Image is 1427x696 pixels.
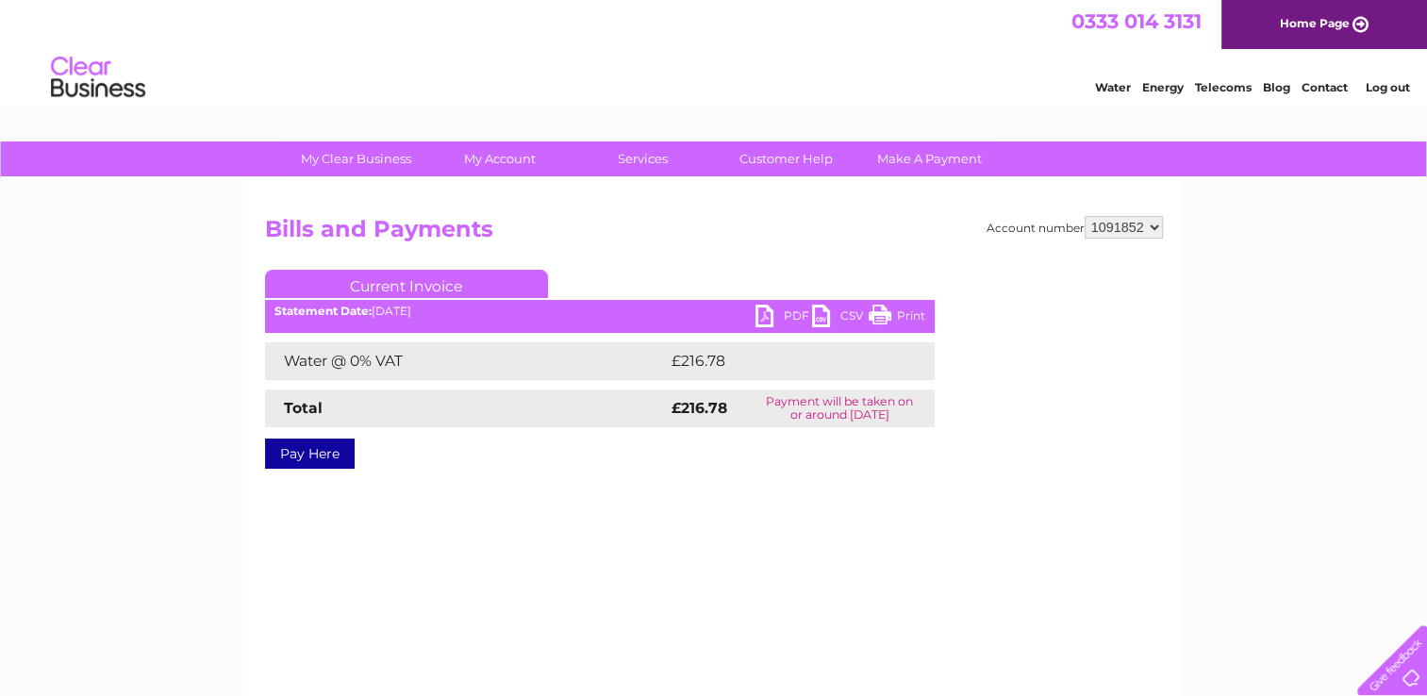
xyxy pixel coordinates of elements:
strong: £216.78 [672,399,727,417]
a: My Clear Business [278,141,434,176]
td: Payment will be taken on or around [DATE] [745,389,935,427]
a: Blog [1263,80,1290,94]
a: Water [1095,80,1131,94]
a: My Account [422,141,577,176]
div: Clear Business is a trading name of Verastar Limited (registered in [GEOGRAPHIC_DATA] No. 3667643... [269,10,1160,91]
td: £216.78 [667,342,900,380]
div: [DATE] [265,305,935,318]
a: Customer Help [708,141,864,176]
a: PDF [755,305,812,332]
div: Account number [987,216,1163,239]
a: Energy [1142,80,1184,94]
a: 0333 014 3131 [1071,9,1202,33]
td: Water @ 0% VAT [265,342,667,380]
h2: Bills and Payments [265,216,1163,252]
a: Make A Payment [852,141,1007,176]
a: Print [869,305,925,332]
img: logo.png [50,49,146,107]
strong: Total [284,399,323,417]
a: Current Invoice [265,270,548,298]
a: Services [565,141,721,176]
a: CSV [812,305,869,332]
a: Contact [1302,80,1348,94]
a: Log out [1365,80,1409,94]
a: Pay Here [265,439,355,469]
b: Statement Date: [274,304,372,318]
a: Telecoms [1195,80,1252,94]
